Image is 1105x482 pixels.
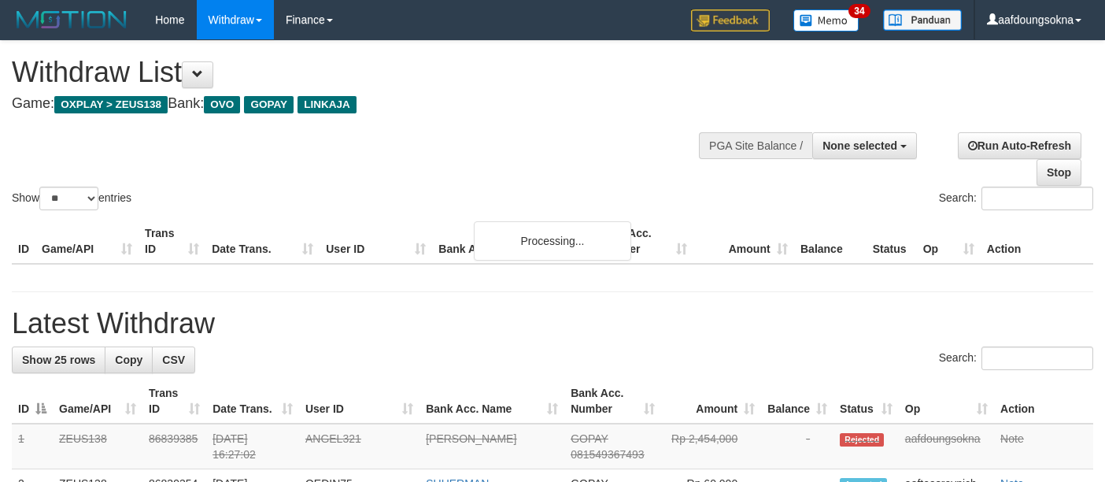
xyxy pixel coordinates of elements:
span: CSV [162,354,185,366]
th: Date Trans. [205,219,320,264]
th: Status [867,219,917,264]
th: Trans ID: activate to sort column ascending [142,379,206,424]
th: Status: activate to sort column ascending [833,379,899,424]
h1: Withdraw List [12,57,721,88]
img: Feedback.jpg [691,9,770,32]
th: Bank Acc. Name: activate to sort column ascending [419,379,564,424]
a: Run Auto-Refresh [958,132,1081,159]
a: CSV [152,347,195,373]
div: Processing... [474,221,631,261]
a: Show 25 rows [12,347,105,373]
span: OVO [204,96,240,113]
label: Search: [939,187,1093,210]
td: ZEUS138 [53,424,142,469]
th: Balance [794,219,867,264]
a: Note [1000,432,1024,445]
a: Copy [105,347,153,373]
label: Search: [939,347,1093,370]
th: Amount: activate to sort column ascending [661,379,761,424]
th: Date Trans.: activate to sort column ascending [206,379,299,424]
span: Copy [115,354,142,366]
td: 1 [12,424,53,469]
h4: Game: Bank: [12,96,721,112]
img: MOTION_logo.png [12,8,131,32]
th: User ID [320,219,432,264]
span: None selected [822,139,897,152]
th: Op [917,219,981,264]
a: [PERSON_NAME] [426,432,516,445]
span: Show 25 rows [22,354,95,366]
span: Copy 081549367493 to clipboard [571,448,644,461]
th: Action [981,219,1093,264]
th: Bank Acc. Name [432,219,592,264]
th: ID: activate to sort column descending [12,379,53,424]
th: Bank Acc. Number [592,219,693,264]
td: 86839385 [142,424,206,469]
td: [DATE] 16:27:02 [206,424,299,469]
input: Search: [981,187,1093,210]
span: Rejected [840,433,884,447]
span: 34 [848,4,870,18]
img: panduan.png [883,9,962,31]
th: Game/API [35,219,139,264]
div: PGA Site Balance / [699,132,812,159]
th: Bank Acc. Number: activate to sort column ascending [564,379,661,424]
th: Balance: activate to sort column ascending [761,379,833,424]
td: aafdoungsokna [899,424,994,469]
img: Button%20Memo.svg [793,9,859,32]
th: Op: activate to sort column ascending [899,379,994,424]
h1: Latest Withdraw [12,308,1093,339]
a: Stop [1037,159,1081,186]
label: Show entries [12,187,131,210]
td: Rp 2,454,000 [661,424,761,469]
span: GOPAY [244,96,294,113]
span: OXPLAY > ZEUS138 [54,96,168,113]
button: None selected [812,132,917,159]
td: - [761,424,833,469]
th: Game/API: activate to sort column ascending [53,379,142,424]
th: User ID: activate to sort column ascending [299,379,419,424]
span: GOPAY [571,432,608,445]
span: LINKAJA [297,96,357,113]
th: Action [994,379,1093,424]
select: Showentries [39,187,98,210]
th: Trans ID [139,219,205,264]
td: ANGEL321 [299,424,419,469]
input: Search: [981,347,1093,370]
th: Amount [693,219,794,264]
th: ID [12,219,35,264]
